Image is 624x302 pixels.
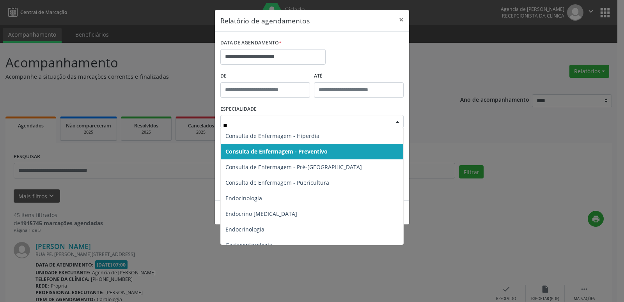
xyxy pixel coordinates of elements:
[220,37,282,49] label: DATA DE AGENDAMENTO
[220,16,310,26] h5: Relatório de agendamentos
[225,148,328,155] span: Consulta de Enfermagem - Preventivo
[220,103,257,115] label: ESPECIALIDADE
[394,10,409,29] button: Close
[225,241,272,249] span: Gastroenterologia
[225,163,362,171] span: Consulta de Enfermagem - Pré-[GEOGRAPHIC_DATA]
[225,226,264,233] span: Endocrinologia
[314,70,404,82] label: ATÉ
[220,70,310,82] label: De
[225,194,262,202] span: Endocinologia
[225,210,297,217] span: Endocrino [MEDICAL_DATA]
[225,132,319,140] span: Consulta de Enfermagem - Hiperdia
[225,179,329,186] span: Consulta de Enfermagem - Puericultura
